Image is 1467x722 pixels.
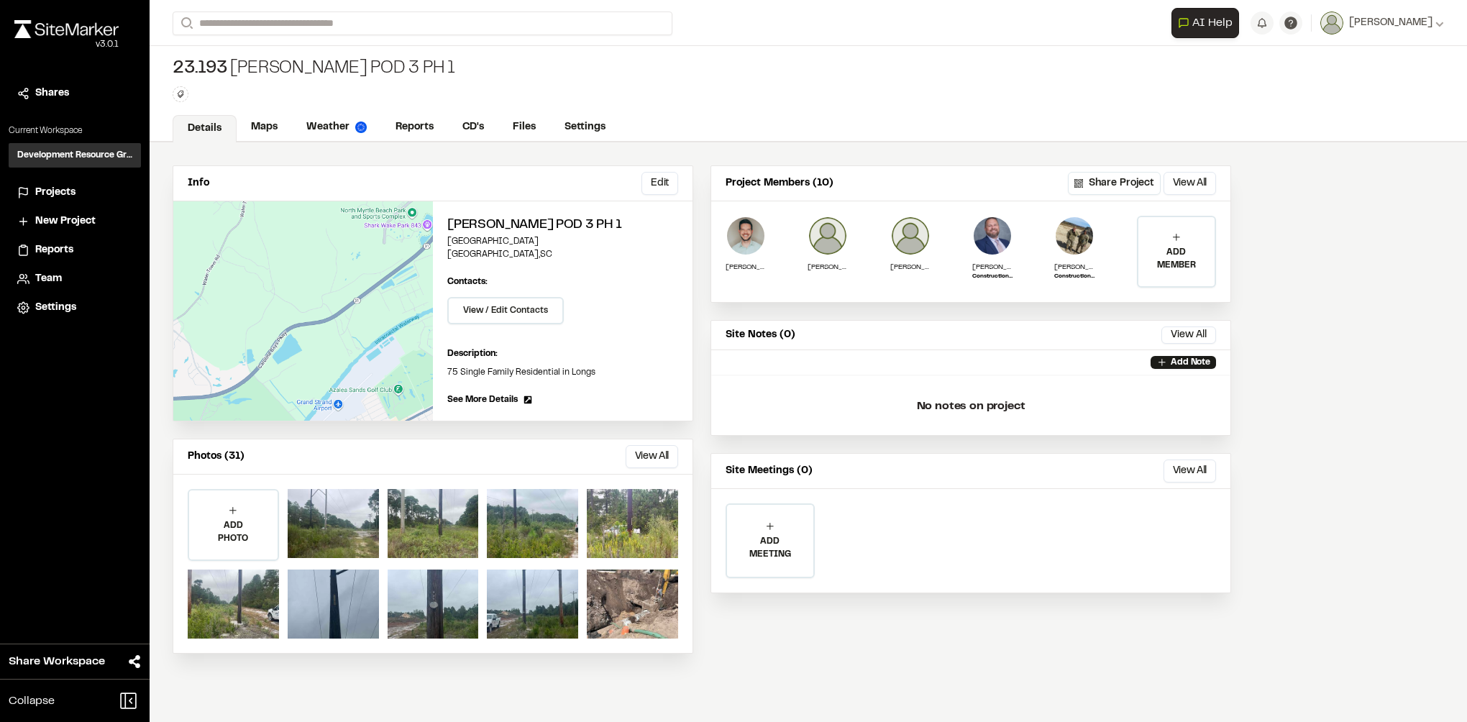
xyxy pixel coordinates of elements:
[808,262,848,273] p: [PERSON_NAME]
[173,12,198,35] button: Search
[35,300,76,316] span: Settings
[447,366,678,379] p: 75 Single Family Residential in Longs
[188,449,244,465] p: Photos (31)
[447,393,518,406] span: See More Details
[1068,172,1161,195] button: Share Project
[723,383,1219,429] p: No notes on project
[9,653,105,670] span: Share Workspace
[498,114,550,141] a: Files
[1054,216,1094,256] img: Dillon Hackett
[447,216,678,235] h2: [PERSON_NAME] Pod 3 Ph 1
[14,38,119,51] div: Oh geez...please don't...
[808,216,848,256] img: Allen Oxendine
[9,124,141,137] p: Current Workspace
[447,347,678,360] p: Description:
[890,216,931,256] img: Spencer Harrelson
[35,214,96,229] span: New Project
[972,262,1013,273] p: [PERSON_NAME]
[188,175,209,191] p: Info
[17,214,132,229] a: New Project
[641,172,678,195] button: Edit
[1138,246,1215,272] p: ADD MEMBER
[17,149,132,162] h3: Development Resource Group
[726,262,766,273] p: [PERSON_NAME]
[1320,12,1343,35] img: User
[1054,273,1094,281] p: Construction Rep.
[726,327,795,343] p: Site Notes (0)
[447,297,564,324] button: View / Edit Contacts
[1192,14,1233,32] span: AI Help
[1171,356,1210,369] p: Add Note
[972,216,1013,256] img: Jake Rosiek
[381,114,448,141] a: Reports
[726,216,766,256] img: MARK E STOUGHTON JR
[237,114,292,141] a: Maps
[890,262,931,273] p: [PERSON_NAME]
[550,114,620,141] a: Settings
[1171,8,1239,38] button: Open AI Assistant
[1164,172,1216,195] button: View All
[1054,262,1094,273] p: [PERSON_NAME]
[448,114,498,141] a: CD's
[173,115,237,142] a: Details
[447,275,488,288] p: Contacts:
[189,519,278,545] p: ADD PHOTO
[173,58,227,81] span: 23.193
[35,242,73,258] span: Reports
[292,114,381,141] a: Weather
[173,86,188,102] button: Edit Tags
[726,463,813,479] p: Site Meetings (0)
[1320,12,1444,35] button: [PERSON_NAME]
[626,445,678,468] button: View All
[173,58,455,81] div: [PERSON_NAME] Pod 3 Ph 1
[35,86,69,101] span: Shares
[17,242,132,258] a: Reports
[447,248,678,261] p: [GEOGRAPHIC_DATA] , SC
[9,693,55,710] span: Collapse
[727,535,813,561] p: ADD MEETING
[35,271,62,287] span: Team
[355,122,367,133] img: precipai.png
[1164,460,1216,483] button: View All
[35,185,76,201] span: Projects
[17,271,132,287] a: Team
[726,175,833,191] p: Project Members (10)
[972,273,1013,281] p: Construction Services Manager
[1171,8,1245,38] div: Open AI Assistant
[447,235,678,248] p: [GEOGRAPHIC_DATA]
[1161,326,1216,344] button: View All
[14,20,119,38] img: rebrand.png
[17,300,132,316] a: Settings
[1349,15,1432,31] span: [PERSON_NAME]
[17,86,132,101] a: Shares
[17,185,132,201] a: Projects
